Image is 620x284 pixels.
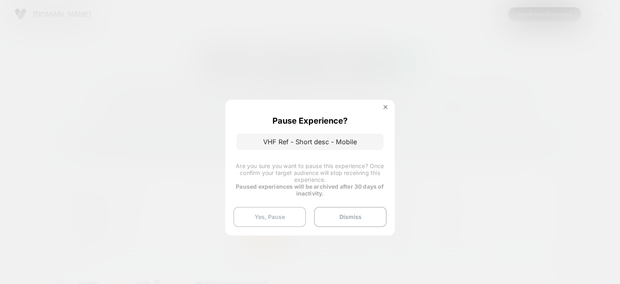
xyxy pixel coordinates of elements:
[237,134,383,150] p: VHF Ref - Short desc - Mobile
[272,116,348,126] p: Pause Experience?
[236,183,384,197] strong: Paused experiences will be archived after 30 days of inactivity.
[383,105,387,109] img: close
[233,207,306,227] button: Yes, Pause
[314,207,387,227] button: Dismiss
[236,162,384,183] span: Are you sure you want to pause this experience? Once confirm your target audience will stop recei...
